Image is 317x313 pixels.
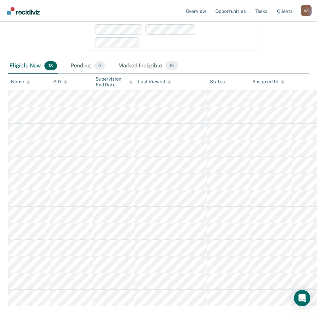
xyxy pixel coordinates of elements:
[301,5,312,16] div: A A
[8,59,58,74] div: Eligible Now13
[94,61,105,70] span: 0
[117,59,179,74] div: Marked Ineligible19
[69,59,106,74] div: Pending0
[294,290,310,306] div: Open Intercom Messenger
[11,79,30,85] div: Name
[7,7,40,15] img: Recidiviz
[165,61,178,70] span: 19
[138,79,171,85] div: Last Viewed
[44,61,57,70] span: 13
[53,79,67,85] div: SID
[210,79,224,85] div: Status
[252,79,284,85] div: Assigned to
[96,76,133,88] div: Supervision End Date
[301,5,312,16] button: Profile dropdown button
